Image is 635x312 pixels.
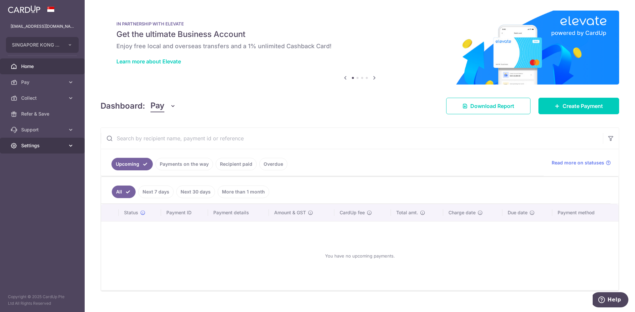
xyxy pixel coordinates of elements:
[11,23,74,30] p: [EMAIL_ADDRESS][DOMAIN_NAME]
[111,158,153,170] a: Upcoming
[448,209,476,216] span: Charge date
[150,100,176,112] button: Pay
[176,186,215,198] a: Next 30 days
[112,186,136,198] a: All
[116,21,603,26] p: IN PARTNERSHIP WITH ELEVATE
[8,5,40,13] img: CardUp
[12,42,61,48] span: SINGAPORE KONG HONG LANCRE PTE. LTD.
[21,126,65,133] span: Support
[21,142,65,149] span: Settings
[101,128,603,149] input: Search by recipient name, payment id or reference
[155,158,213,170] a: Payments on the way
[593,292,628,309] iframe: Opens a widget where you can find more information
[21,95,65,101] span: Collect
[150,100,164,112] span: Pay
[259,158,287,170] a: Overdue
[218,186,269,198] a: More than 1 month
[21,111,65,117] span: Refer & Save
[208,204,269,221] th: Payment details
[124,209,138,216] span: Status
[116,42,603,50] h6: Enjoy free local and overseas transfers and a 1% unlimited Cashback Card!
[216,158,257,170] a: Recipient paid
[552,204,618,221] th: Payment method
[552,159,604,166] span: Read more on statuses
[552,159,611,166] a: Read more on statuses
[508,209,528,216] span: Due date
[101,100,145,112] h4: Dashboard:
[116,58,181,65] a: Learn more about Elevate
[538,98,619,114] a: Create Payment
[396,209,418,216] span: Total amt.
[274,209,306,216] span: Amount & GST
[446,98,530,114] a: Download Report
[109,227,611,285] div: You have no upcoming payments.
[116,29,603,40] h5: Get the ultimate Business Account
[161,204,208,221] th: Payment ID
[101,11,619,85] img: Renovation banner
[340,209,365,216] span: CardUp fee
[138,186,174,198] a: Next 7 days
[21,79,65,86] span: Pay
[470,102,514,110] span: Download Report
[6,37,79,53] button: SINGAPORE KONG HONG LANCRE PTE. LTD.
[21,63,65,70] span: Home
[563,102,603,110] span: Create Payment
